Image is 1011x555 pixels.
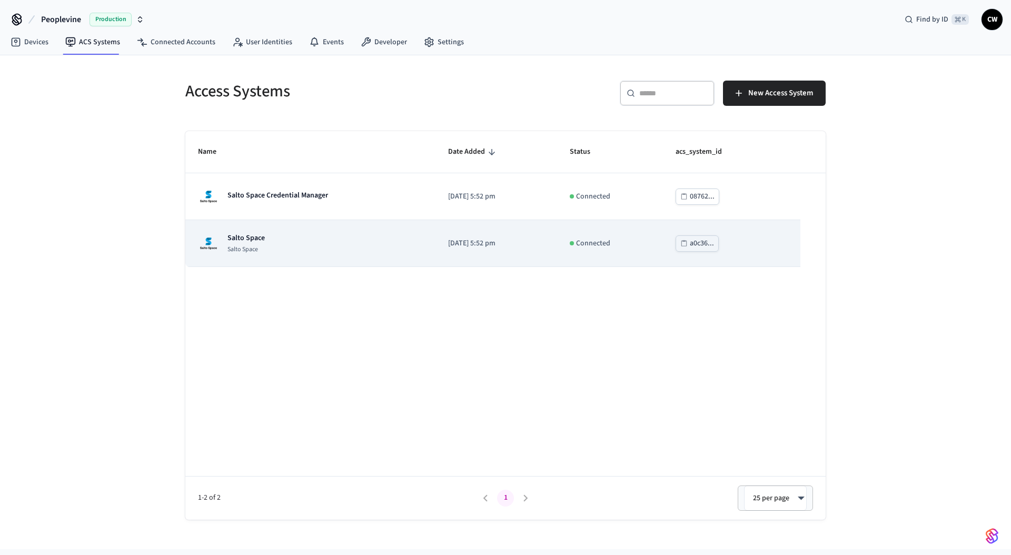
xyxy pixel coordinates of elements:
span: 1-2 of 2 [198,492,475,503]
span: New Access System [748,86,813,100]
p: [DATE] 5:52 pm [448,191,545,202]
span: Find by ID [916,14,948,25]
button: page 1 [497,490,514,507]
div: 08762... [690,190,715,203]
p: [DATE] 5:52 pm [448,238,545,249]
button: 08762... [676,189,719,205]
span: Name [198,144,230,160]
p: Salto Space [227,245,265,254]
h5: Access Systems [185,81,499,102]
button: CW [982,9,1003,30]
a: Settings [415,33,472,52]
nav: pagination navigation [475,490,536,507]
span: CW [983,10,1002,29]
a: Connected Accounts [128,33,224,52]
a: User Identities [224,33,301,52]
span: ⌘ K [951,14,969,25]
p: Salto Space Credential Manager [227,190,328,201]
span: Status [570,144,604,160]
span: acs_system_id [676,144,736,160]
p: Connected [576,191,610,202]
a: Devices [2,33,57,52]
img: Salto Space Logo [198,233,219,254]
p: Salto Space [227,233,265,243]
img: SeamLogoGradient.69752ec5.svg [986,528,998,544]
div: 25 per page [744,485,807,511]
span: Date Added [448,144,499,160]
a: Developer [352,33,415,52]
a: Events [301,33,352,52]
div: a0c36... [690,237,714,250]
span: Production [90,13,132,26]
table: sticky table [185,131,826,267]
button: New Access System [723,81,826,106]
img: Salto Space Logo [198,186,219,207]
p: Connected [576,238,610,249]
a: ACS Systems [57,33,128,52]
span: Peoplevine [41,13,81,26]
div: Find by ID⌘ K [896,10,977,29]
button: a0c36... [676,235,719,252]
